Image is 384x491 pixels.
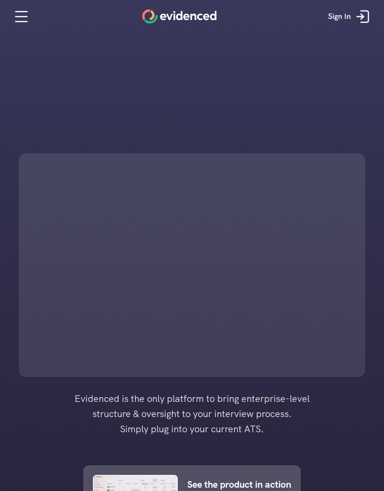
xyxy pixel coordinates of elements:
h1: Run interviews you can rely on. [138,101,246,128]
a: Home [142,9,217,24]
h4: Evidenced is the only platform to bring enterprise-level structure & oversight to your interview ... [59,391,325,436]
p: Sign In [328,10,351,23]
a: Sign In [321,2,379,31]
